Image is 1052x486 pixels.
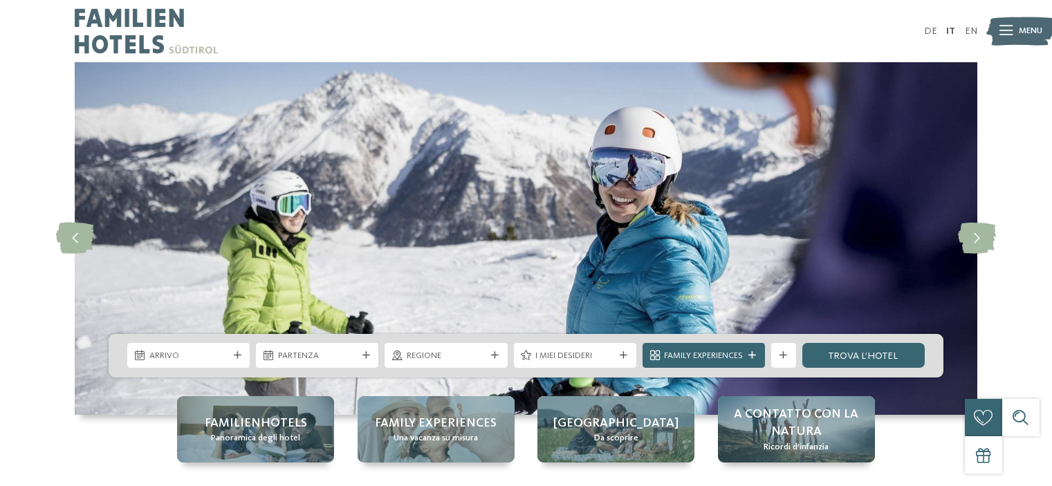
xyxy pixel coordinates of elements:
a: Hotel sulle piste da sci per bambini: divertimento senza confini Family experiences Una vacanza s... [358,396,515,462]
span: Partenza [278,350,357,362]
span: Arrivo [149,350,228,362]
span: A contatto con la natura [730,406,862,440]
a: Hotel sulle piste da sci per bambini: divertimento senza confini A contatto con la natura Ricordi... [718,396,875,462]
img: Hotel sulle piste da sci per bambini: divertimento senza confini [75,62,977,415]
span: Family experiences [375,415,497,432]
span: I miei desideri [535,350,614,362]
span: Una vacanza su misura [394,432,478,445]
a: Hotel sulle piste da sci per bambini: divertimento senza confini [GEOGRAPHIC_DATA] Da scoprire [537,396,694,462]
a: Hotel sulle piste da sci per bambini: divertimento senza confini Familienhotels Panoramica degli ... [177,396,334,462]
a: DE [924,26,937,36]
span: [GEOGRAPHIC_DATA] [553,415,679,432]
span: Panoramica degli hotel [211,432,300,445]
a: IT [946,26,955,36]
span: Da scoprire [594,432,638,445]
span: Menu [1019,25,1042,37]
a: trova l’hotel [802,343,925,368]
span: Familienhotels [205,415,307,432]
span: Family Experiences [664,350,743,362]
span: Regione [407,350,486,362]
span: Ricordi d’infanzia [764,441,829,454]
a: EN [965,26,977,36]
